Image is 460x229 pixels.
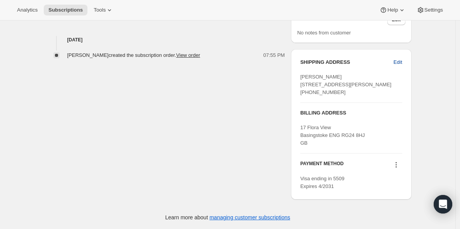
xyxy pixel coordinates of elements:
span: 17 Flora View Basingstoke ENG RG24 8HJ GB [300,125,365,146]
button: Help [375,5,410,15]
span: No notes from customer [297,30,351,36]
span: Tools [94,7,106,13]
span: Analytics [17,7,38,13]
span: Help [387,7,398,13]
button: Subscriptions [44,5,87,15]
span: [PERSON_NAME] created the subscription order. [67,52,200,58]
button: Analytics [12,5,42,15]
span: 07:55 PM [263,51,285,59]
span: [PERSON_NAME] [STREET_ADDRESS][PERSON_NAME] [PHONE_NUMBER] [300,74,392,95]
button: Edit [389,56,407,68]
h3: SHIPPING ADDRESS [300,58,393,66]
span: Visa ending in 5509 Expires 4/2031 [300,176,344,189]
a: managing customer subscriptions [209,214,290,220]
p: Learn more about [165,214,290,221]
h3: PAYMENT METHOD [300,161,344,171]
h4: [DATE] [44,36,285,44]
h3: BILLING ADDRESS [300,109,402,117]
div: Open Intercom Messenger [434,195,452,214]
button: Tools [89,5,118,15]
a: View order [176,52,200,58]
span: Subscriptions [48,7,83,13]
button: Settings [412,5,448,15]
span: Settings [424,7,443,13]
span: Edit [393,58,402,66]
